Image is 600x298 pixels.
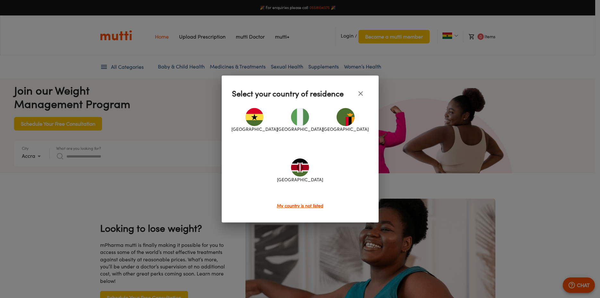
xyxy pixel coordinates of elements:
span: My country is not listed [277,203,323,208]
div: [GEOGRAPHIC_DATA] [323,101,368,139]
img: Kenya [291,158,309,176]
img: Nigeria [291,108,309,126]
div: [GEOGRAPHIC_DATA] [232,101,278,139]
p: Select your country of residence [232,88,344,99]
button: close [353,86,368,101]
img: Zambia [337,108,355,126]
img: Ghana [245,108,263,126]
div: [GEOGRAPHIC_DATA] [277,101,323,139]
div: [GEOGRAPHIC_DATA] [277,152,323,190]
